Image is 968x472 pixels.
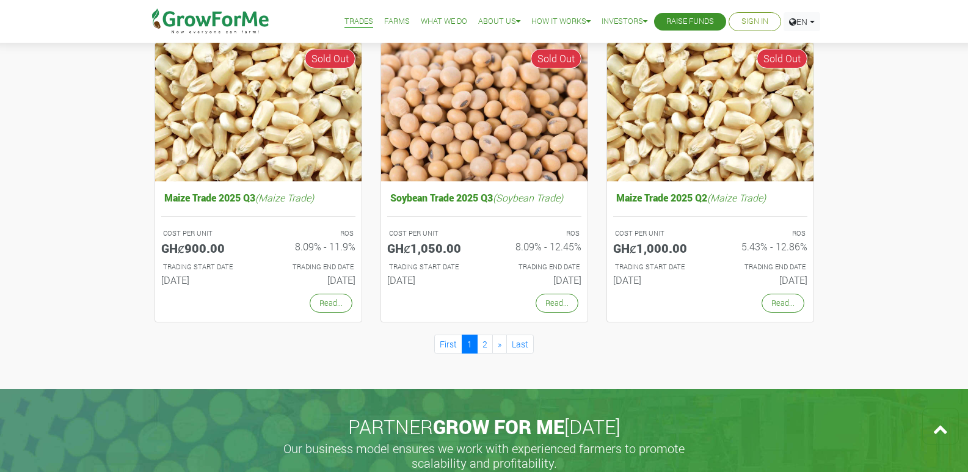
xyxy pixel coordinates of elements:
a: 1 [462,335,478,354]
p: ROS [495,228,580,239]
h5: Our business model ensures we work with experienced farmers to promote scalability and profitabil... [271,441,698,470]
a: Farms [384,15,410,28]
h6: [DATE] [267,274,355,286]
p: COST PER UNIT [615,228,699,239]
i: (Maize Trade) [255,191,314,204]
p: ROS [721,228,806,239]
a: Investors [602,15,647,28]
p: Estimated Trading End Date [495,262,580,272]
span: Sold Out [757,49,807,68]
h6: [DATE] [387,274,475,286]
h6: 8.09% - 12.45% [493,241,581,252]
a: EN [784,12,820,31]
h5: GHȼ1,000.00 [613,241,701,255]
a: Raise Funds [666,15,714,28]
h6: [DATE] [161,274,249,286]
p: COST PER UNIT [389,228,473,239]
a: Sign In [741,15,768,28]
a: How it Works [531,15,591,28]
p: Estimated Trading End Date [269,262,354,272]
h6: 5.43% - 12.86% [719,241,807,252]
p: ROS [269,228,354,239]
a: Read... [762,294,804,313]
h6: [DATE] [493,274,581,286]
h5: Soybean Trade 2025 Q3 [387,189,581,206]
h5: Maize Trade 2025 Q3 [161,189,355,206]
p: COST PER UNIT [163,228,247,239]
p: Estimated Trading Start Date [163,262,247,272]
img: growforme image [607,43,813,181]
i: (Soybean Trade) [493,191,563,204]
span: GROW FOR ME [433,413,564,440]
span: Sold Out [305,49,355,68]
a: What We Do [421,15,467,28]
h5: GHȼ1,050.00 [387,241,475,255]
p: Estimated Trading Start Date [389,262,473,272]
h5: Maize Trade 2025 Q2 [613,189,807,206]
h2: PARTNER [DATE] [150,415,818,438]
a: First [434,335,462,354]
p: Estimated Trading End Date [721,262,806,272]
a: 2 [477,335,493,354]
a: Maize Trade 2025 Q2(Maize Trade) COST PER UNIT GHȼ1,000.00 ROS 5.43% - 12.86% TRADING START DATE ... [613,189,807,291]
h5: GHȼ900.00 [161,241,249,255]
a: Soybean Trade 2025 Q3(Soybean Trade) COST PER UNIT GHȼ1,050.00 ROS 8.09% - 12.45% TRADING START D... [387,189,581,291]
p: Estimated Trading Start Date [615,262,699,272]
a: About Us [478,15,520,28]
span: » [498,338,501,350]
nav: Page Navigation [155,335,814,354]
a: Last [506,335,534,354]
a: Maize Trade 2025 Q3(Maize Trade) COST PER UNIT GHȼ900.00 ROS 8.09% - 11.9% TRADING START DATE [DA... [161,189,355,291]
span: Sold Out [531,49,581,68]
a: Read... [310,294,352,313]
h6: 8.09% - 11.9% [267,241,355,252]
i: (Maize Trade) [707,191,766,204]
h6: [DATE] [719,274,807,286]
h6: [DATE] [613,274,701,286]
a: Read... [536,294,578,313]
img: growforme image [381,43,588,181]
img: growforme image [155,43,362,181]
a: Trades [344,15,373,28]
